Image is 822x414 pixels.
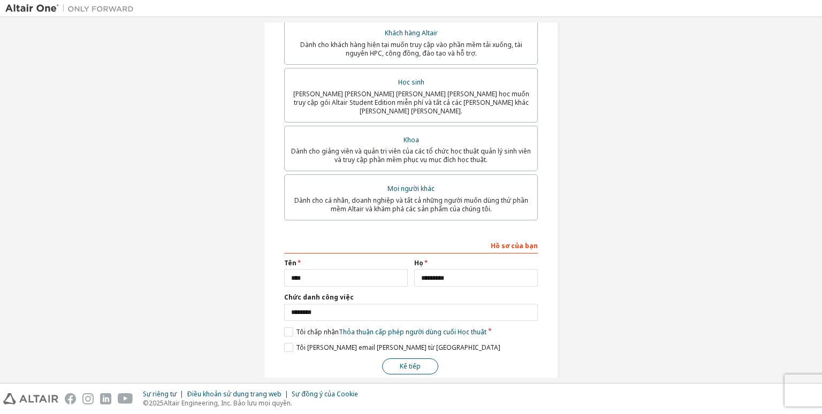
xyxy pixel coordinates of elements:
font: Học thuật [458,327,486,336]
font: © [143,398,149,408]
font: Thỏa thuận cấp phép người dùng cuối [339,327,456,336]
img: instagram.svg [82,393,94,404]
button: Kế tiếp [382,358,438,374]
font: Điều khoản sử dụng trang web [187,389,281,398]
font: Dành cho cá nhân, doanh nghiệp và tất cả những người muốn dùng thử phần mềm Altair và khám phá cá... [294,196,528,213]
img: facebook.svg [65,393,76,404]
font: Sự riêng tư [143,389,177,398]
font: Dành cho giảng viên và quản trị viên của các tổ chức học thuật quản lý sinh viên và truy cập phần... [291,147,531,164]
font: Altair Engineering, Inc. Bảo lưu mọi quyền. [164,398,292,408]
font: Học sinh [398,78,424,87]
img: linkedin.svg [100,393,111,404]
font: Tên [284,258,296,267]
img: Altair One [5,3,139,14]
font: Hồ sơ của bạn [491,241,538,250]
font: Chức danh công việc [284,293,354,302]
font: Tôi [PERSON_NAME] email [PERSON_NAME] từ [GEOGRAPHIC_DATA] [296,343,500,352]
font: [PERSON_NAME] [PERSON_NAME] [PERSON_NAME] [PERSON_NAME] học muốn truy cập gói Altair Student Edit... [293,89,529,116]
font: 2025 [149,398,164,408]
font: Tôi chấp nhận [296,327,339,336]
font: Mọi người khác [387,184,435,193]
font: Dành cho khách hàng hiện tại muốn truy cập vào phần mềm tải xuống, tài nguyên HPC, cộng đồng, đào... [300,40,522,58]
font: Sự đồng ý của Cookie [292,389,358,398]
font: Khoa [404,135,419,144]
font: Khách hàng Altair [385,28,438,37]
img: altair_logo.svg [3,393,58,404]
font: Kế tiếp [400,362,421,371]
img: youtube.svg [118,393,133,404]
font: Họ [414,258,423,267]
